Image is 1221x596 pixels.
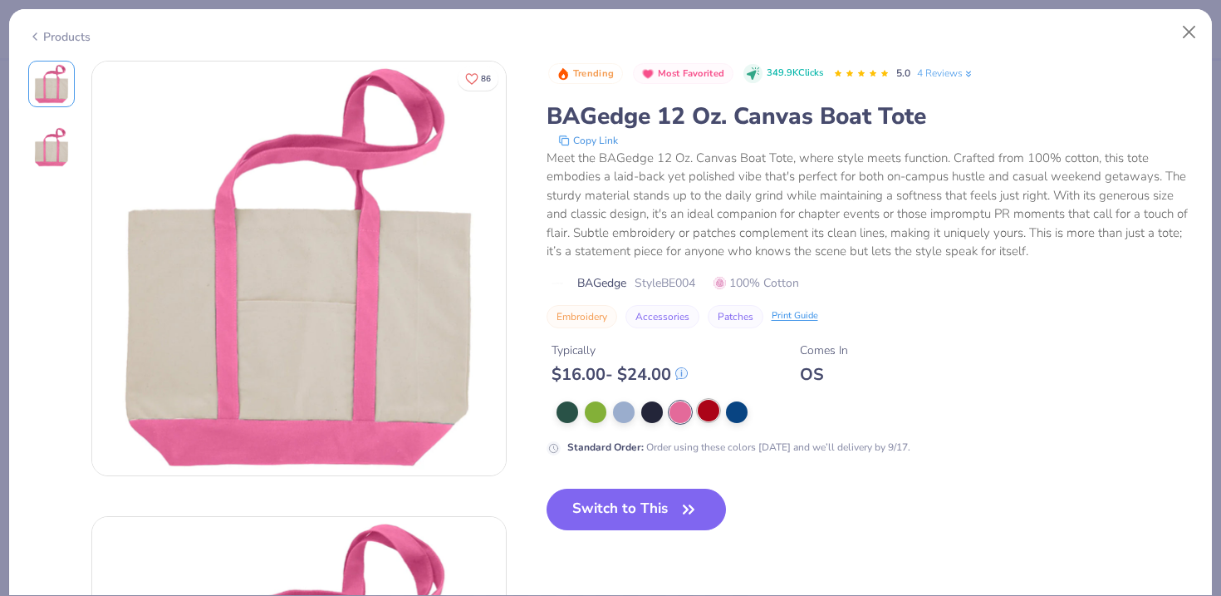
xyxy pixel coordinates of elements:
[567,441,644,454] strong: Standard Order :
[548,63,623,85] button: Badge Button
[917,66,974,81] a: 4 Reviews
[1174,17,1205,48] button: Close
[552,342,688,359] div: Typically
[547,149,1194,261] div: Meet the BAGedge 12 Oz. Canvas Boat Tote, where style meets function. Crafted from 100% cotton, t...
[458,66,498,91] button: Like
[577,274,626,292] span: BAGedge
[833,61,890,87] div: 5.0 Stars
[573,69,614,78] span: Trending
[708,305,763,328] button: Patches
[481,75,491,83] span: 86
[658,69,724,78] span: Most Favorited
[28,28,91,46] div: Products
[557,67,570,81] img: Trending sort
[800,342,848,359] div: Comes In
[772,309,818,323] div: Print Guide
[32,127,71,167] img: Back
[713,274,799,292] span: 100% Cotton
[635,274,695,292] span: Style BE004
[896,66,910,80] span: 5.0
[32,64,71,104] img: Front
[92,62,506,475] img: Front
[567,440,910,455] div: Order using these colors [DATE] and we’ll delivery by 9/17.
[553,132,623,149] button: copy to clipboard
[547,277,569,290] img: brand logo
[547,305,617,328] button: Embroidery
[552,364,688,385] div: $ 16.00 - $ 24.00
[800,364,848,385] div: OS
[767,66,823,81] span: 349.9K Clicks
[547,489,727,530] button: Switch to This
[625,305,699,328] button: Accessories
[547,101,1194,132] div: BAGedge 12 Oz. Canvas Boat Tote
[633,63,733,85] button: Badge Button
[641,67,655,81] img: Most Favorited sort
